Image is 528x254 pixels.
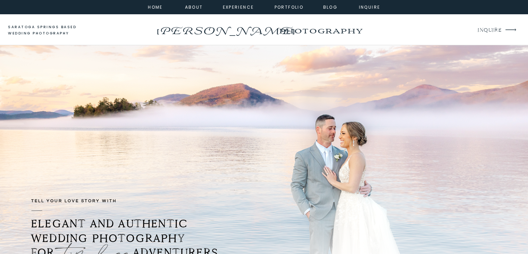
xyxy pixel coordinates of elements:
a: [PERSON_NAME] [155,23,296,34]
a: inquire [357,3,382,10]
a: INQUIRE [478,26,501,35]
a: Blog [318,3,343,10]
a: experience [223,3,251,10]
a: portfolio [274,3,304,10]
b: TELL YOUR LOVE STORY with [31,199,117,203]
a: home [146,3,165,10]
a: photography [265,21,376,40]
a: saratoga springs based wedding photography [8,24,90,37]
a: about [185,3,201,10]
